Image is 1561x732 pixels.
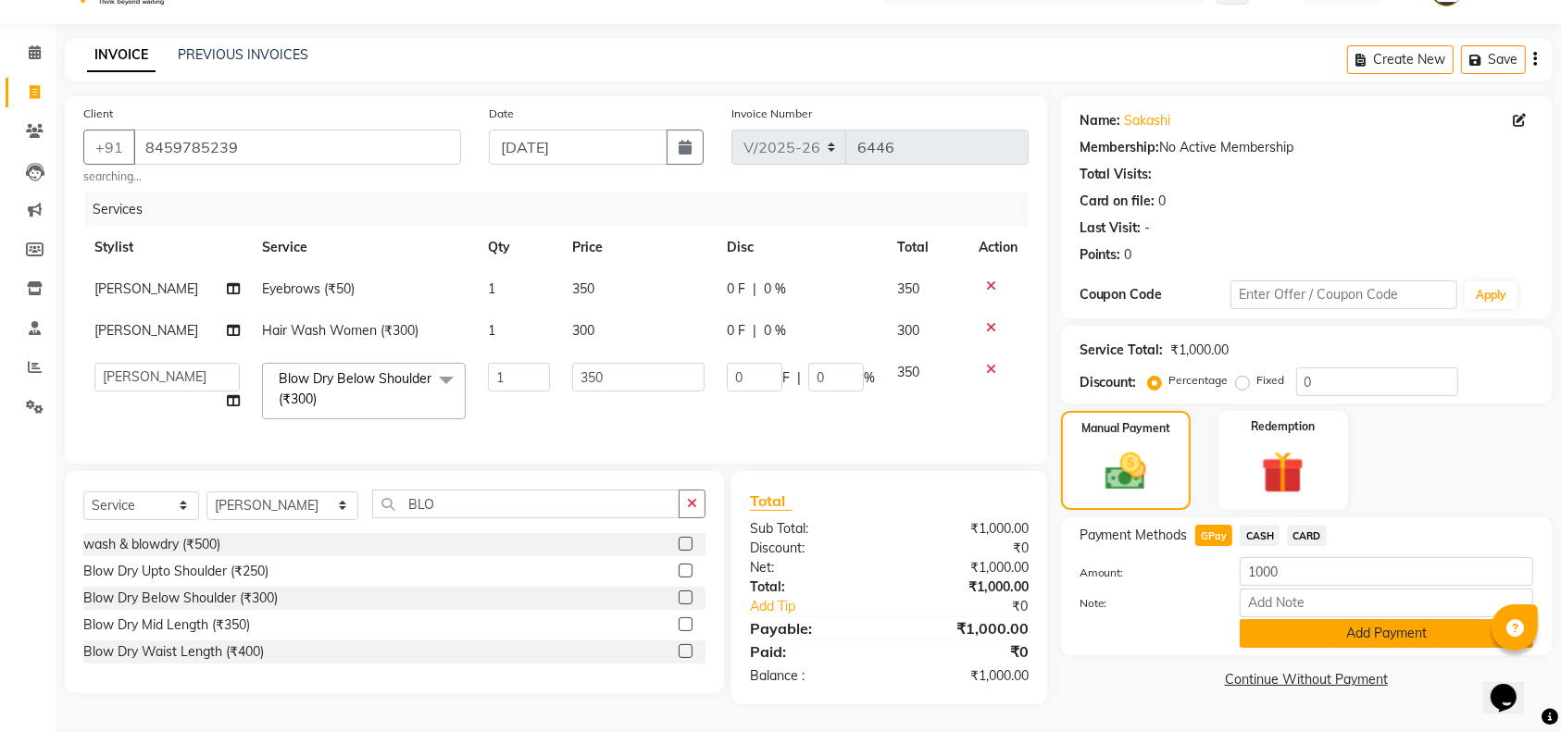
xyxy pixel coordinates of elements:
[1080,218,1142,238] div: Last Visit:
[85,192,1043,227] div: Services
[83,168,461,185] small: searching...
[736,666,889,686] div: Balance :
[1066,565,1226,581] label: Amount:
[1240,589,1533,617] input: Add Note
[133,130,461,165] input: Search by Name/Mobile/Email/Code
[864,368,875,388] span: %
[1065,670,1548,689] a: Continue Without Payment
[753,279,756,299] span: |
[889,666,1042,686] div: ₹1,000.00
[897,364,919,380] span: 350
[1080,245,1121,265] div: Points:
[1195,525,1233,546] span: GPay
[1093,448,1159,495] img: _cash.svg
[83,615,250,635] div: Blow Dry Mid Length (₹350)
[572,322,594,339] span: 300
[727,321,745,341] span: 0 F
[1145,218,1151,238] div: -
[1125,245,1132,265] div: 0
[736,519,889,539] div: Sub Total:
[251,227,477,268] th: Service
[372,490,680,518] input: Search or Scan
[753,321,756,341] span: |
[1461,45,1526,74] button: Save
[731,105,812,122] label: Invoice Number
[736,577,889,597] div: Total:
[764,321,786,341] span: 0 %
[1257,372,1285,389] label: Fixed
[262,280,355,297] span: Eyebrows (₹50)
[1240,557,1533,586] input: Amount
[1080,285,1230,304] div: Coupon Code
[1080,192,1155,211] div: Card on file:
[736,597,915,616] a: Add Tip
[716,227,886,268] th: Disc
[1248,446,1317,499] img: _gift.svg
[736,558,889,577] div: Net:
[764,279,786,299] span: 0 %
[889,539,1042,558] div: ₹0
[94,280,198,297] span: [PERSON_NAME]
[1171,341,1230,360] div: ₹1,000.00
[736,640,889,663] div: Paid:
[1125,111,1171,130] a: Sakashi
[94,322,198,339] span: [PERSON_NAME]
[1080,341,1164,360] div: Service Total:
[1483,658,1542,713] iframe: chat widget
[83,535,220,554] div: wash & blowdry (₹500)
[886,227,968,268] th: Total
[797,368,801,388] span: |
[1080,373,1137,392] div: Discount:
[1080,165,1153,184] div: Total Visits:
[83,130,135,165] button: +91
[1081,420,1170,437] label: Manual Payment
[83,227,251,268] th: Stylist
[83,105,113,122] label: Client
[889,519,1042,539] div: ₹1,000.00
[477,227,561,268] th: Qty
[889,558,1042,577] div: ₹1,000.00
[1240,525,1280,546] span: CASH
[178,46,308,63] a: PREVIOUS INVOICES
[915,597,1043,616] div: ₹0
[889,617,1042,639] div: ₹1,000.00
[87,39,156,72] a: INVOICE
[897,322,919,339] span: 300
[1251,418,1315,435] label: Redemption
[750,491,793,511] span: Total
[1465,281,1517,309] button: Apply
[968,227,1029,268] th: Action
[317,391,325,407] a: x
[83,642,264,662] div: Blow Dry Waist Length (₹400)
[889,640,1042,663] div: ₹0
[1287,525,1327,546] span: CARD
[889,577,1042,597] div: ₹1,000.00
[488,322,495,339] span: 1
[727,279,745,299] span: 0 F
[1159,192,1167,211] div: 0
[1080,138,1160,157] div: Membership:
[1080,138,1533,157] div: No Active Membership
[1169,372,1229,389] label: Percentage
[1080,526,1188,545] span: Payment Methods
[561,227,715,268] th: Price
[83,589,278,608] div: Blow Dry Below Shoulder (₹300)
[1066,595,1226,612] label: Note:
[572,280,594,297] span: 350
[736,617,889,639] div: Payable:
[1230,280,1457,309] input: Enter Offer / Coupon Code
[1080,111,1121,130] div: Name:
[1347,45,1454,74] button: Create New
[1240,619,1533,648] button: Add Payment
[488,280,495,297] span: 1
[782,368,790,388] span: F
[489,105,514,122] label: Date
[83,562,268,581] div: Blow Dry Upto Shoulder (₹250)
[262,322,418,339] span: Hair Wash Women (₹300)
[897,280,919,297] span: 350
[279,370,431,406] span: Blow Dry Below Shoulder (₹300)
[736,539,889,558] div: Discount:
